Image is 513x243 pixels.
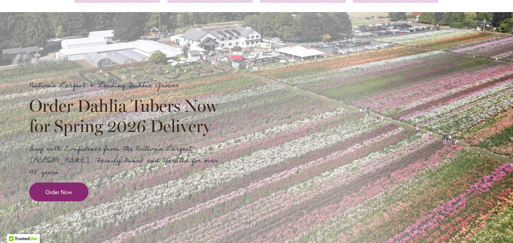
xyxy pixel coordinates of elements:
[29,143,225,178] p: Buy with Confidence from the Nation's Largest [PERSON_NAME]. Family Owned and Operated for over 9...
[29,183,88,201] a: Order Now
[29,96,225,136] h2: Order Dahlia Tubers Now for Spring 2026 Delivery
[29,80,225,91] p: Nation's Largest & Leading Dahlia Grower
[45,188,72,196] span: Order Now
